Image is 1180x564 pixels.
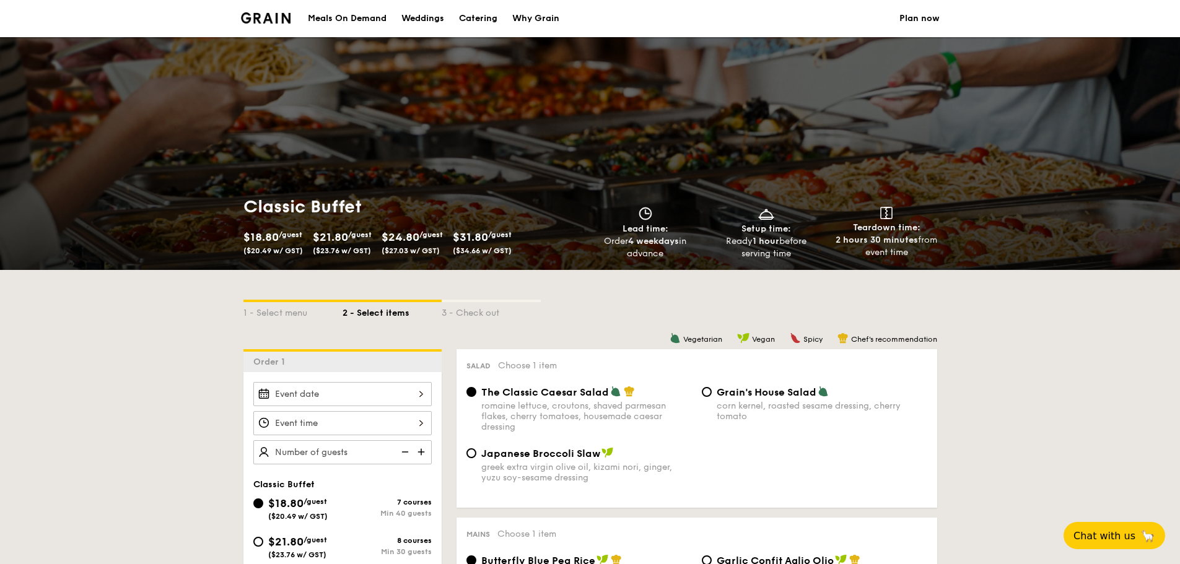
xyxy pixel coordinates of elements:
[803,335,823,344] span: Spicy
[837,332,849,344] img: icon-chef-hat.a58ddaea.svg
[481,386,609,398] span: The Classic Caesar Salad
[717,401,927,422] div: corn kernel, roasted sesame dressing, cherry tomato
[268,550,326,559] span: ($23.76 w/ GST)
[683,335,722,344] span: Vegetarian
[481,448,600,459] span: Japanese Broccoli Slaw
[818,386,829,397] img: icon-vegetarian.fe4039eb.svg
[757,207,776,220] img: icon-dish.430c3a2e.svg
[488,230,512,239] span: /guest
[343,498,432,506] div: 7 courses
[753,236,779,246] strong: 1 hour
[241,12,291,24] a: Logotype
[466,387,476,397] input: The Classic Caesar Saladromaine lettuce, croutons, shaved parmesan flakes, cherry tomatoes, house...
[880,207,893,219] img: icon-teardown.65201eee.svg
[382,246,440,255] span: ($27.03 w/ GST)
[453,230,488,244] span: $31.80
[253,440,432,464] input: Number of guests
[243,230,279,244] span: $18.80
[343,547,432,556] div: Min 30 guests
[481,401,692,432] div: romaine lettuce, croutons, shaved parmesan flakes, cherry tomatoes, housemade caesar dressing
[717,386,816,398] span: Grain's House Salad
[253,411,432,435] input: Event time
[253,537,263,547] input: $21.80/guest($23.76 w/ GST)8 coursesMin 30 guests
[466,362,491,370] span: Salad
[481,462,692,483] div: greek extra virgin olive oil, kizami nori, ginger, yuzu soy-sesame dressing
[601,447,614,458] img: icon-vegan.f8ff3823.svg
[628,236,679,246] strong: 4 weekdays
[253,498,263,508] input: $18.80/guest($20.49 w/ GST)7 coursesMin 40 guests
[253,357,290,367] span: Order 1
[670,332,681,344] img: icon-vegetarian.fe4039eb.svg
[348,230,372,239] span: /guest
[741,223,791,234] span: Setup time:
[313,230,348,244] span: $21.80
[253,479,315,490] span: Classic Buffet
[702,387,712,397] input: Grain's House Saladcorn kernel, roasted sesame dressing, cherry tomato
[590,235,701,260] div: Order in advance
[790,332,801,344] img: icon-spicy.37a8142b.svg
[737,332,750,344] img: icon-vegan.f8ff3823.svg
[382,230,419,244] span: $24.80
[497,529,556,539] span: Choose 1 item
[624,386,635,397] img: icon-chef-hat.a58ddaea.svg
[343,536,432,545] div: 8 courses
[253,382,432,406] input: Event date
[268,497,304,510] span: $18.80
[1073,530,1135,542] span: Chat with us
[442,302,541,319] div: 3 - Check out
[243,302,343,319] div: 1 - Select menu
[752,335,775,344] span: Vegan
[304,536,327,544] span: /guest
[623,223,668,234] span: Lead time:
[304,497,327,506] span: /guest
[610,386,621,397] img: icon-vegetarian.fe4039eb.svg
[636,207,655,220] img: icon-clock.2db775ea.svg
[1140,529,1155,543] span: 🦙
[279,230,302,239] span: /guest
[466,448,476,458] input: Japanese Broccoli Slawgreek extra virgin olive oil, kizami nori, ginger, yuzu soy-sesame dressing
[498,360,557,371] span: Choose 1 item
[831,234,942,259] div: from event time
[313,246,371,255] span: ($23.76 w/ GST)
[243,246,303,255] span: ($20.49 w/ GST)
[1064,522,1165,549] button: Chat with us🦙
[851,335,937,344] span: Chef's recommendation
[268,535,304,549] span: $21.80
[268,512,328,521] span: ($20.49 w/ GST)
[466,530,490,539] span: Mains
[419,230,443,239] span: /guest
[453,246,512,255] span: ($34.66 w/ GST)
[853,222,920,233] span: Teardown time:
[395,440,413,464] img: icon-reduce.1d2dbef1.svg
[241,12,291,24] img: Grain
[710,235,821,260] div: Ready before serving time
[343,509,432,518] div: Min 40 guests
[243,196,585,218] h1: Classic Buffet
[343,302,442,319] div: 2 - Select items
[413,440,432,464] img: icon-add.58712e84.svg
[836,235,918,245] strong: 2 hours 30 minutes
